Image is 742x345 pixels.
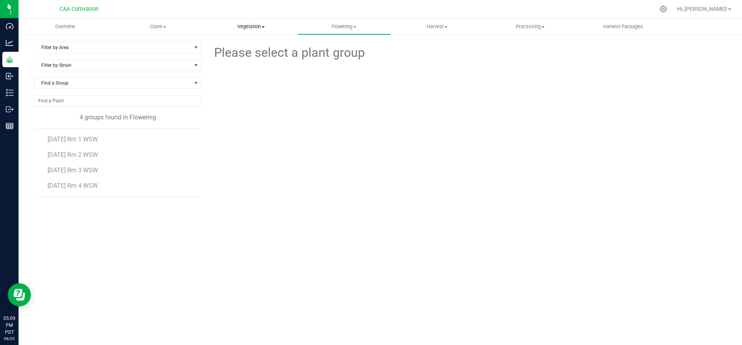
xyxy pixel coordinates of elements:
a: Flowering [298,19,391,35]
inline-svg: Dashboard [6,22,14,30]
span: Filter by Area [34,42,191,53]
span: [DATE] Rm 2 WSW [48,151,98,158]
span: Flowering [298,23,390,30]
div: 4 groups found in Flowering [34,113,201,122]
a: Clone [112,19,205,35]
a: Vegetation [204,19,298,35]
a: Processing [483,19,577,35]
a: Harvest Packages [577,19,670,35]
span: Vegetation [205,23,297,30]
span: Find a Group [34,78,191,88]
span: Filter by Strain [34,60,191,71]
span: Clone [112,23,204,30]
p: 08/25 [3,336,15,342]
span: Hi, [PERSON_NAME]! [677,6,727,12]
span: Harvest [391,23,483,30]
a: Harvest [391,19,484,35]
inline-svg: Inventory [6,89,14,97]
span: Please select a plant group [213,43,365,62]
span: [DATE] Rm 4 WSW [48,182,98,189]
p: 05:09 PM PDT [3,315,15,336]
a: Overview [19,19,112,35]
inline-svg: Reports [6,122,14,130]
span: Processing [484,23,576,30]
div: Manage settings [659,5,668,13]
input: NO DATA FOUND [34,95,201,106]
span: select [191,42,201,53]
inline-svg: Inbound [6,72,14,80]
span: Overview [45,23,85,30]
span: CAA Cultivation [60,6,99,12]
inline-svg: Outbound [6,105,14,113]
span: Harvest Packages [593,23,654,30]
iframe: Resource center [8,283,31,306]
span: [DATE] Rm 3 WSW [48,167,98,174]
inline-svg: Analytics [6,39,14,47]
inline-svg: Grow [6,56,14,63]
span: [DATE] Rm 1 WSW [48,136,98,143]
